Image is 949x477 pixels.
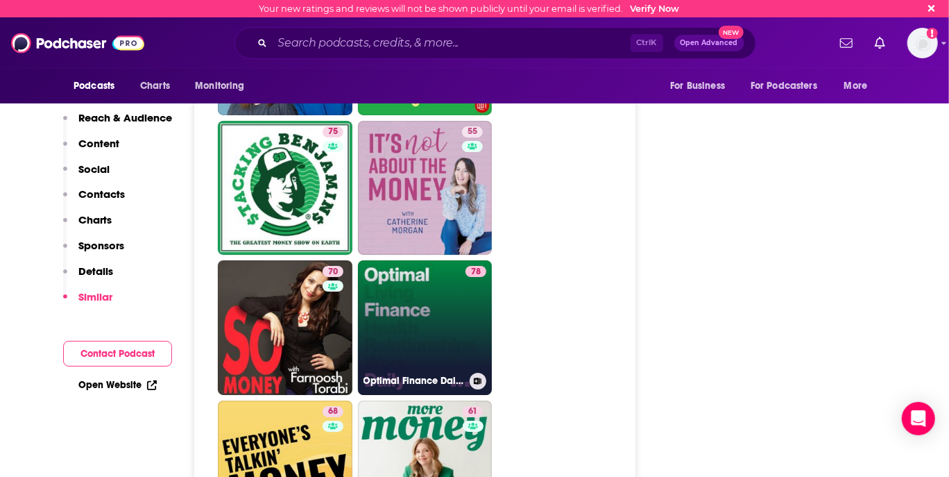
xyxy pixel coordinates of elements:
a: 68 [323,406,343,417]
svg: Email not verified [927,28,938,39]
div: Your new ratings and reviews will not be shown publicly until your email is verified. [259,3,680,14]
p: Similar [78,290,112,303]
img: User Profile [907,28,938,58]
span: More [844,76,868,96]
h3: Optimal Finance Daily - Financial Independence and Money Advice [364,375,464,387]
button: Charts [63,213,112,239]
img: Podchaser - Follow, Share and Rate Podcasts [11,30,144,56]
a: Show notifications dropdown [835,31,858,55]
a: 75 [323,126,343,137]
button: Content [63,137,119,162]
a: 75 [218,121,352,256]
button: Contacts [63,187,125,213]
span: 70 [328,265,338,279]
button: Contact Podcast [63,341,172,367]
a: 70 [323,266,343,277]
button: Show profile menu [907,28,938,58]
span: For Podcasters [751,76,817,96]
p: Sponsors [78,239,124,252]
p: Charts [78,213,112,226]
span: Charts [140,76,170,96]
p: Content [78,137,119,150]
div: Open Intercom Messenger [902,402,935,435]
span: Monitoring [195,76,244,96]
a: Verify Now [631,3,680,14]
a: Show notifications dropdown [869,31,891,55]
button: Details [63,265,113,290]
a: 78Optimal Finance Daily - Financial Independence and Money Advice [358,260,493,395]
button: Social [63,162,110,188]
p: Social [78,162,110,176]
button: Open AdvancedNew [674,35,744,51]
button: Similar [63,290,112,316]
span: New [719,26,744,39]
p: Contacts [78,187,125,201]
span: For Business [670,76,725,96]
button: open menu [660,73,742,99]
span: Podcasts [74,76,114,96]
a: 55 [358,121,493,256]
button: open menu [835,73,885,99]
span: Ctrl K [631,34,663,52]
span: 55 [468,125,477,139]
span: 68 [328,405,338,419]
button: Reach & Audience [63,111,172,137]
span: 78 [471,265,481,279]
span: Open Advanced [681,40,738,47]
button: open menu [742,73,837,99]
div: Search podcasts, credits, & more... [234,27,756,59]
button: open menu [185,73,262,99]
a: Open Website [78,379,157,391]
input: Search podcasts, credits, & more... [273,32,631,54]
a: 78 [465,266,486,277]
span: 61 [468,405,477,419]
button: open menu [64,73,132,99]
span: 75 [328,125,338,139]
p: Reach & Audience [78,111,172,124]
a: 70 [218,260,352,395]
p: Details [78,265,113,278]
button: Sponsors [63,239,124,265]
span: Logged in as jbarbour [907,28,938,58]
a: Charts [131,73,178,99]
a: 61 [463,406,483,417]
a: 55 [462,126,483,137]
